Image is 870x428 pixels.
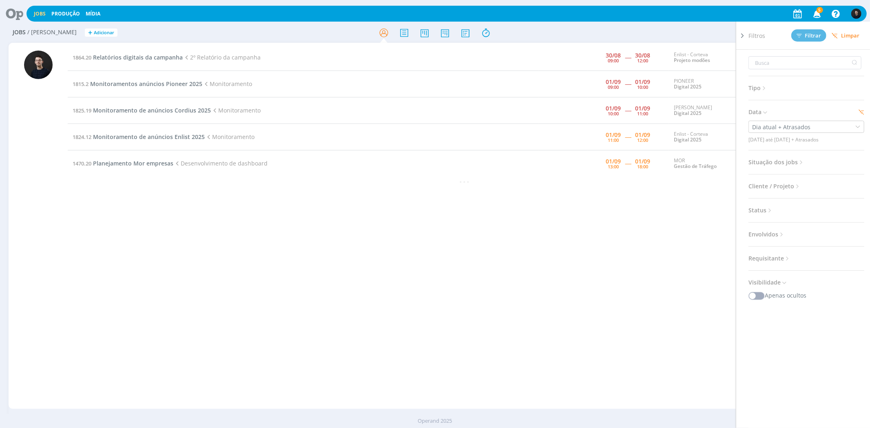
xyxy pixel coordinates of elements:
span: Monitoramento de anúncios Enlist 2025 [93,133,205,141]
a: Mídia [86,10,100,17]
span: Filtros [748,31,765,40]
div: 11:00 [608,138,619,142]
button: 5 [808,7,825,21]
a: Digital 2025 [674,136,702,143]
a: 1864.20Relatórios digitais da campanha [73,53,183,61]
span: Relatórios digitais da campanha [93,53,183,61]
img: C [24,51,53,79]
input: Busca [748,56,861,69]
span: 1825.19 [73,107,91,114]
div: [PERSON_NAME] [674,105,758,117]
a: 1815.2Monitoramentos anúncios Pioneer 2025 [73,80,202,88]
div: 01/09 [635,132,651,138]
div: Apenas ocultos [748,291,864,300]
div: 12:00 [638,138,649,142]
div: 01/09 [635,79,651,85]
a: 1824.12Monitoramento de anúncios Enlist 2025 [73,133,205,141]
span: Data [748,107,768,117]
span: Monitoramento de anúncios Cordius 2025 [93,106,211,114]
span: Status [748,205,773,216]
img: C [851,9,861,19]
div: 09:00 [608,85,619,89]
span: Desenvolvimento de dashboard [173,159,268,167]
div: - - - [68,177,861,185]
div: MOR [674,158,758,170]
span: Monitoramento [205,133,255,141]
span: ----- [625,159,631,167]
span: Jobs [13,29,26,36]
button: Limpar [826,30,865,42]
button: +Adicionar [85,29,117,37]
div: Enlist - Corteva [674,131,758,143]
span: Tipo [748,83,768,93]
div: Dia atual + Atrasados [752,123,812,131]
div: Dia atual + Atrasados [749,123,812,131]
div: 10:00 [608,111,619,116]
div: 09:00 [608,58,619,63]
div: Enlist - Corteva [674,52,758,64]
div: [DATE] até [DATE] + Atrasados [748,136,864,143]
span: Cliente / Projeto [748,181,801,192]
div: 12:00 [638,58,649,63]
span: Monitoramento [211,106,261,114]
div: 11:00 [638,111,649,116]
div: 13:00 [608,164,619,169]
div: 01/09 [606,159,621,164]
span: Limpar [832,33,859,39]
button: Produção [49,11,82,17]
a: Projeto modões [674,57,710,64]
div: 18:00 [638,164,649,169]
a: Digital 2025 [674,110,702,117]
span: + [88,29,92,37]
div: 01/09 [635,106,651,111]
span: 2º Relatório da campanha [183,53,261,61]
button: Filtrar [791,29,826,42]
span: Planejamento Mor empresas [93,159,173,167]
div: 01/09 [635,159,651,164]
span: 1815.2 [73,80,89,88]
button: C [851,7,862,21]
span: ----- [625,106,631,114]
span: 5 [817,7,823,13]
div: 10:00 [638,85,649,89]
span: 1864.20 [73,54,91,61]
span: Situação dos jobs [748,157,805,168]
span: ----- [625,80,631,88]
button: Jobs [31,11,48,17]
span: Envolvidos [748,229,785,240]
span: Requisitante [748,253,791,264]
a: 1825.19Monitoramento de anúncios Cordius 2025 [73,106,211,114]
div: 01/09 [606,106,621,111]
div: 30/08 [635,53,651,58]
div: PIONEER [674,78,758,90]
a: Produção [51,10,80,17]
span: Monitoramentos anúncios Pioneer 2025 [90,80,202,88]
span: 1470.20 [73,160,91,167]
button: Mídia [83,11,103,17]
div: 30/08 [606,53,621,58]
span: Visibilidade [748,277,788,288]
span: / [PERSON_NAME] [27,29,77,36]
a: Jobs [34,10,46,17]
span: ----- [625,133,631,141]
span: 1824.12 [73,133,91,141]
span: Adicionar [94,30,114,35]
div: 01/09 [606,132,621,138]
span: Filtrar [797,33,821,38]
a: Gestão de Tráfego [674,163,717,170]
span: Monitoramento [202,80,252,88]
span: ----- [625,53,631,61]
a: 1470.20Planejamento Mor empresas [73,159,173,167]
a: Digital 2025 [674,83,702,90]
div: 01/09 [606,79,621,85]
